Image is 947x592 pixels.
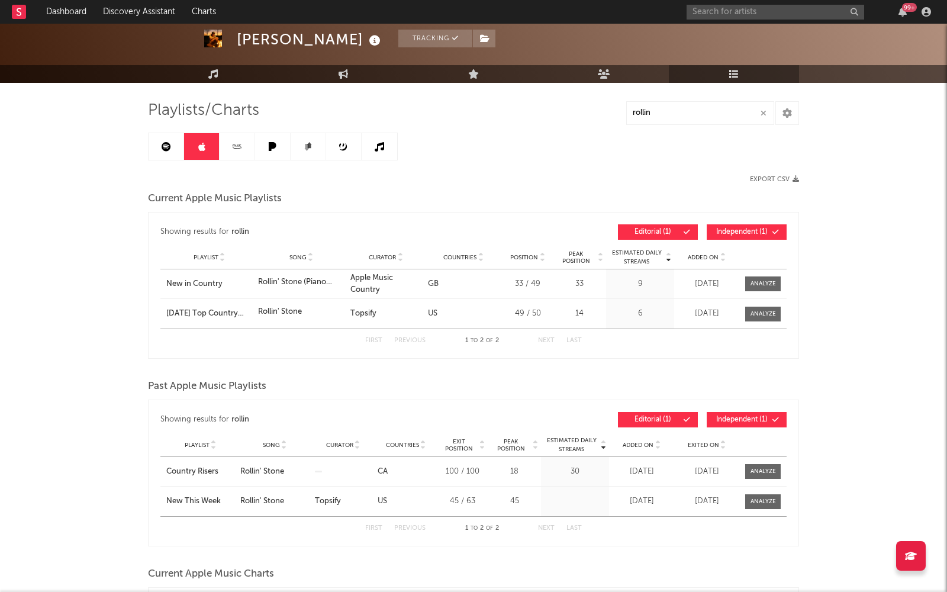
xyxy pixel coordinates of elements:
[258,306,302,318] div: Rollin' Stone
[166,308,252,320] a: [DATE] Top Country Music ☆ Top 50
[491,438,531,452] span: Peak Position
[289,254,307,261] span: Song
[688,254,719,261] span: Added On
[443,254,476,261] span: Countries
[231,225,249,239] div: rollin
[148,379,266,394] span: Past Apple Music Playlists
[394,525,426,532] button: Previous
[350,310,376,317] a: Topsify
[471,338,478,343] span: to
[544,436,599,454] span: Estimated Daily Streams
[428,310,437,317] a: US
[612,496,671,507] div: [DATE]
[166,466,234,478] a: Country Risers
[237,30,384,49] div: [PERSON_NAME]
[369,254,396,261] span: Curator
[160,224,474,240] div: Showing results for
[556,250,596,265] span: Peak Position
[688,442,719,449] span: Exited On
[160,412,474,427] div: Showing results for
[618,224,698,240] button: Editorial(1)
[556,278,603,290] div: 33
[486,526,493,531] span: of
[677,496,736,507] div: [DATE]
[612,466,671,478] div: [DATE]
[707,412,787,427] button: Independent(1)
[538,337,555,344] button: Next
[677,466,736,478] div: [DATE]
[398,30,472,47] button: Tracking
[544,466,606,478] div: 30
[378,497,387,505] a: US
[471,526,478,531] span: to
[365,525,382,532] button: First
[394,337,426,344] button: Previous
[440,496,485,507] div: 45 / 63
[618,412,698,427] button: Editorial(1)
[386,442,419,449] span: Countries
[566,337,582,344] button: Last
[315,497,341,505] a: Topsify
[258,276,344,288] div: Rollin' Stone (Piano Version)
[626,229,680,236] span: Editorial ( 1 )
[326,442,353,449] span: Curator
[609,278,671,290] div: 9
[240,496,308,507] a: Rollin' Stone
[365,337,382,344] button: First
[449,522,514,536] div: 1 2 2
[440,438,478,452] span: Exit Position
[148,567,274,581] span: Current Apple Music Charts
[505,308,550,320] div: 49 / 50
[677,278,736,290] div: [DATE]
[166,278,252,290] a: New in Country
[194,254,218,261] span: Playlist
[510,254,538,261] span: Position
[440,466,485,478] div: 100 / 100
[750,176,799,183] button: Export CSV
[898,7,907,17] button: 99+
[166,496,234,507] a: New This Week
[902,3,917,12] div: 99 +
[714,416,769,423] span: Independent ( 1 )
[538,525,555,532] button: Next
[231,413,249,427] div: rollin
[609,308,671,320] div: 6
[148,104,259,118] span: Playlists/Charts
[240,466,308,478] a: Rollin' Stone
[687,5,864,20] input: Search for artists
[626,101,774,125] input: Search Playlists/Charts
[707,224,787,240] button: Independent(1)
[148,192,282,206] span: Current Apple Music Playlists
[491,466,538,478] div: 18
[609,249,664,266] span: Estimated Daily Streams
[556,308,603,320] div: 14
[626,416,680,423] span: Editorial ( 1 )
[714,229,769,236] span: Independent ( 1 )
[428,280,439,288] a: GB
[449,334,514,348] div: 1 2 2
[263,442,280,449] span: Song
[491,496,538,507] div: 45
[486,338,493,343] span: of
[623,442,653,449] span: Added On
[185,442,210,449] span: Playlist
[677,308,736,320] div: [DATE]
[566,525,582,532] button: Last
[378,468,388,475] a: CA
[505,278,550,290] div: 33 / 49
[350,274,393,294] a: Apple Music Country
